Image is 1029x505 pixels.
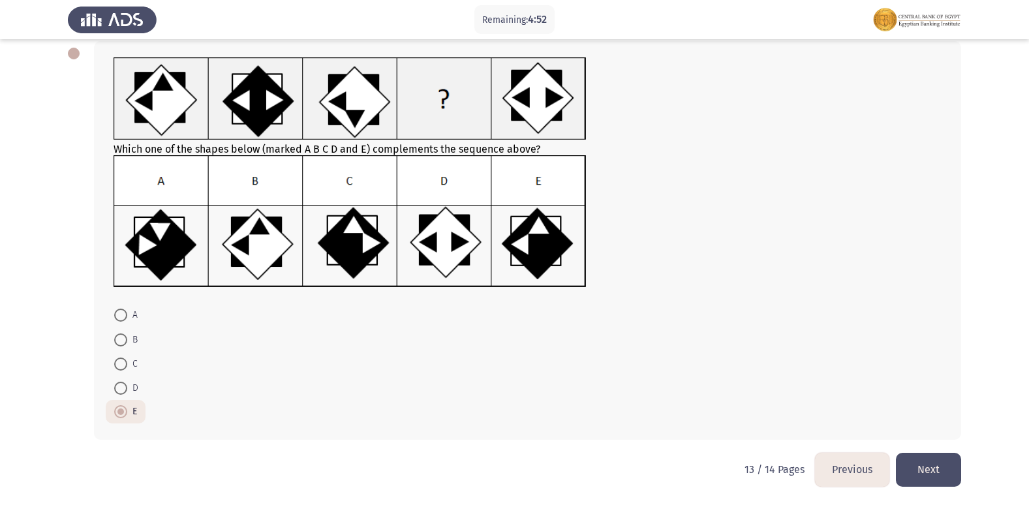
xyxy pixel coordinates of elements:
[114,57,942,290] div: Which one of the shapes below (marked A B C D and E) complements the sequence above?
[127,332,138,348] span: B
[127,356,138,372] span: C
[872,1,961,38] img: Assessment logo of FOCUS Assessment 3 Modules EN
[815,453,889,486] button: load previous page
[127,307,138,323] span: A
[114,57,587,140] img: UkFYMDAxMDhBLnBuZzE2MjIwMzQ5MzczOTY=.png
[114,155,587,288] img: UkFYMDAxMDhCLnBuZzE2MjIwMzUwMjgyNzM=.png
[68,1,157,38] img: Assess Talent Management logo
[127,380,138,396] span: D
[528,13,547,25] span: 4:52
[127,404,137,420] span: E
[482,12,547,28] p: Remaining:
[896,453,961,486] button: load next page
[745,463,805,476] p: 13 / 14 Pages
